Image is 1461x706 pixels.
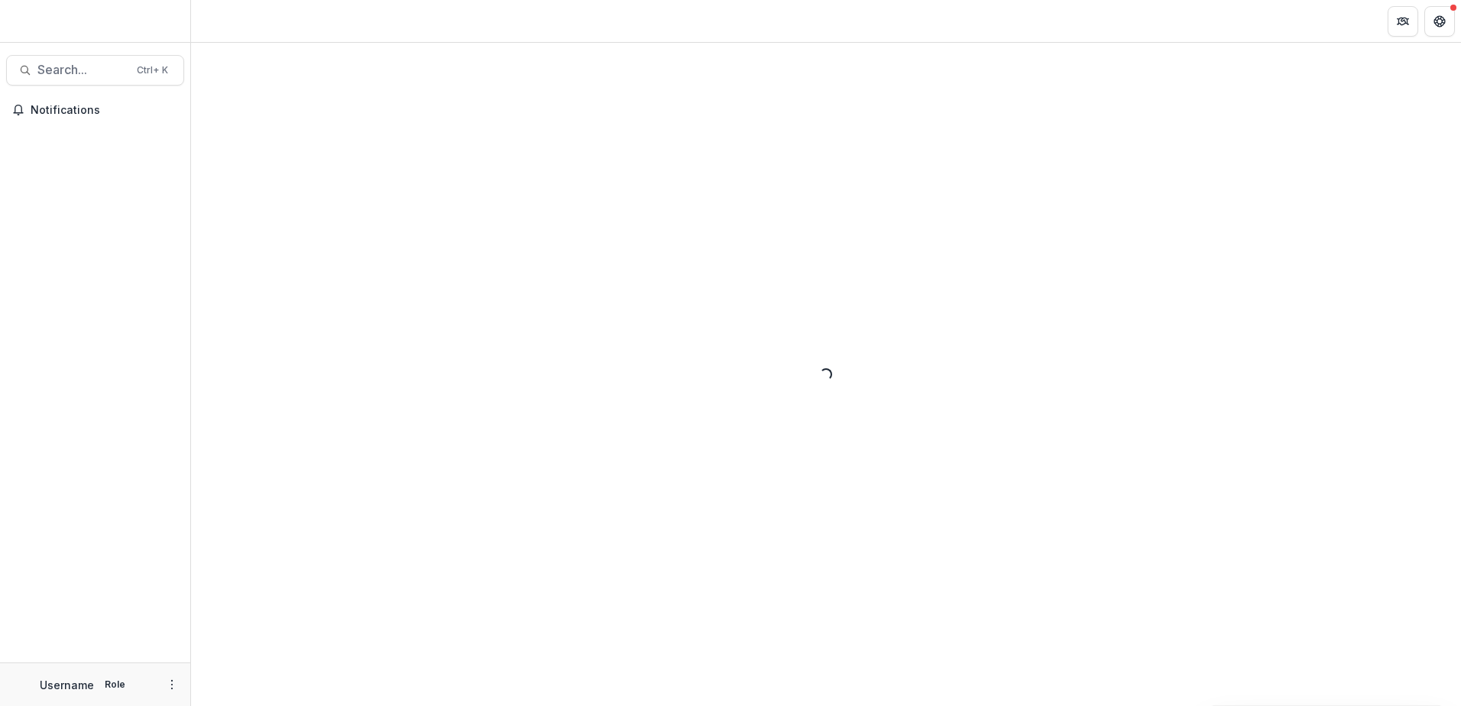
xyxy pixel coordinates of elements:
p: Role [100,678,130,691]
span: Search... [37,63,128,77]
button: Search... [6,55,184,86]
div: Ctrl + K [134,62,171,79]
button: More [163,675,181,694]
button: Notifications [6,98,184,122]
button: Partners [1388,6,1418,37]
span: Notifications [31,104,178,117]
button: Get Help [1424,6,1455,37]
p: Username [40,677,94,693]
